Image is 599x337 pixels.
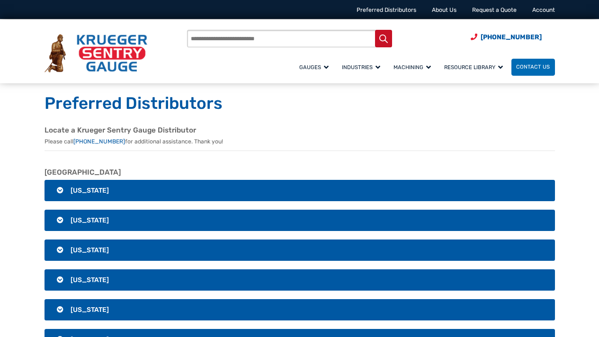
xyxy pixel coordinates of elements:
[471,32,542,42] a: Phone Number (920) 434-8860
[357,7,416,13] a: Preferred Distributors
[73,138,125,145] a: [PHONE_NUMBER]
[516,63,550,70] span: Contact Us
[532,7,555,13] a: Account
[389,57,439,77] a: Machining
[444,64,503,71] span: Resource Library
[45,126,555,135] h2: Locate a Krueger Sentry Gauge Distributor
[432,7,456,13] a: About Us
[342,64,380,71] span: Industries
[71,276,109,284] span: [US_STATE]
[439,57,511,77] a: Resource Library
[511,59,555,76] a: Contact Us
[71,186,109,195] span: [US_STATE]
[71,306,109,314] span: [US_STATE]
[337,57,389,77] a: Industries
[481,33,542,41] span: [PHONE_NUMBER]
[299,64,329,71] span: Gauges
[45,137,555,146] p: Please call for additional assistance. Thank you!
[295,57,337,77] a: Gauges
[472,7,517,13] a: Request a Quote
[45,168,555,177] h2: [GEOGRAPHIC_DATA]
[71,216,109,224] span: [US_STATE]
[71,246,109,254] span: [US_STATE]
[45,34,147,72] img: Krueger Sentry Gauge
[393,64,431,71] span: Machining
[45,93,555,114] h1: Preferred Distributors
